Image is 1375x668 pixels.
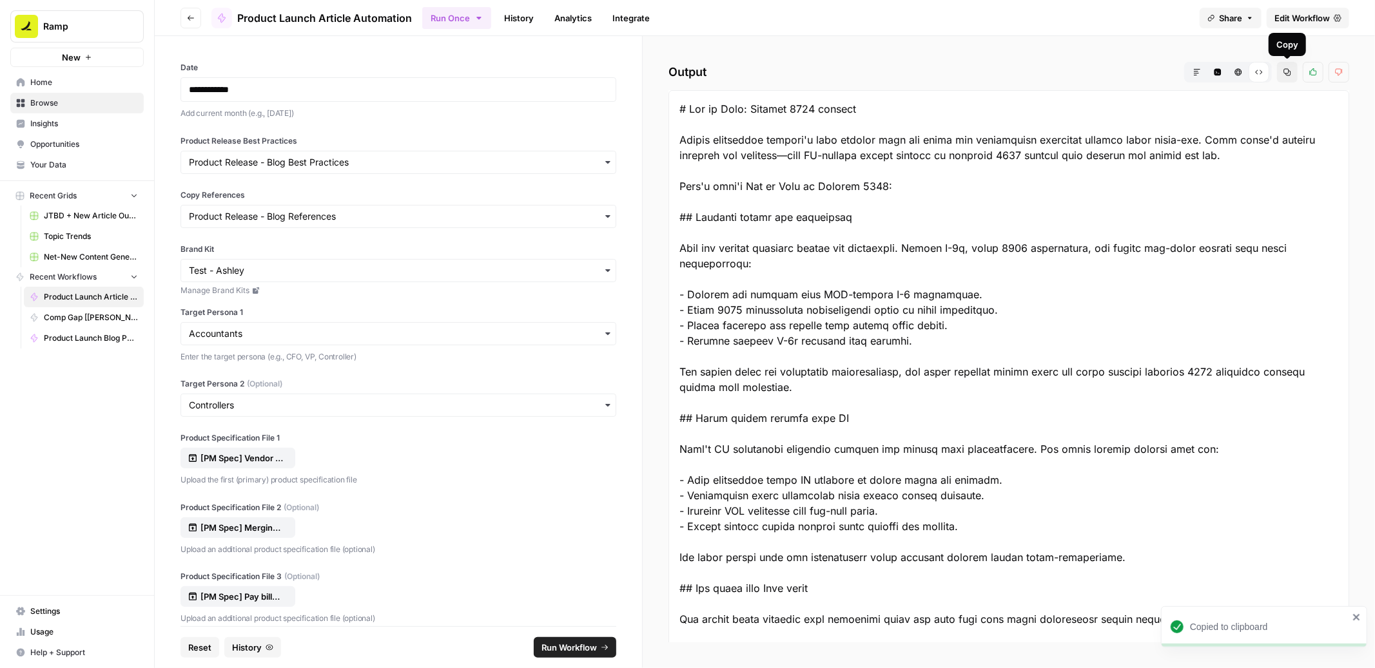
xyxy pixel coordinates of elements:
span: Opportunities [30,138,138,150]
button: [PM Spec] Vendor Tax.pdf [180,448,295,468]
span: Usage [30,626,138,638]
span: Comp Gap [[PERSON_NAME]'s Vers] [44,312,138,323]
button: Recent Grids [10,186,144,205]
p: [PM Spec] Merging Vendors.pdf [200,521,283,534]
input: Test - Ashley [189,264,608,277]
p: [PM Spec] Pay bills via card.pdf [200,590,283,603]
span: JTBD + New Article Output [44,210,138,222]
a: JTBD + New Article Output [24,205,144,226]
span: Ramp [43,20,121,33]
div: Copied to clipboard [1190,620,1349,633]
label: Date [180,62,616,73]
h2: Output [668,62,1349,82]
a: Topic Trends [24,226,144,247]
a: Home [10,72,144,93]
label: Product Release Best Practices [180,135,616,147]
span: New [62,51,81,64]
span: Your Data [30,159,138,171]
span: Recent Workflows [30,271,97,283]
button: Share [1200,8,1262,28]
a: Product Launch Blog Post - QA [24,328,144,348]
span: Product Launch Article Automation [44,291,138,303]
input: Product Release - Blog Best Practices [189,156,608,169]
button: [PM Spec] Pay bills via card.pdf [180,586,295,607]
a: Analytics [547,8,600,28]
button: History [224,637,281,658]
button: Recent Workflows [10,267,144,287]
label: Target Persona 1 [180,307,616,318]
span: Settings [30,606,138,617]
button: Run Workflow [534,637,616,658]
button: New [10,48,144,67]
p: Enter the target persona (e.g., CFO, VP, Controller) [180,350,616,363]
a: Settings [10,601,144,622]
a: Comp Gap [[PERSON_NAME]'s Vers] [24,307,144,328]
a: Product Launch Article Automation [24,287,144,307]
span: Home [30,77,138,88]
span: Reset [188,641,211,654]
a: History [496,8,541,28]
input: Accountants [189,327,608,340]
span: (Optional) [284,502,319,513]
button: [PM Spec] Merging Vendors.pdf [180,517,295,538]
span: Insights [30,118,138,129]
a: Opportunities [10,134,144,155]
span: (Optional) [284,571,320,582]
span: Edit Workflow [1274,12,1330,24]
a: Usage [10,622,144,642]
span: Net-New Content Generator - Grid Template [44,251,138,263]
button: Run Once [422,7,491,29]
label: Product Specification File 1 [180,432,616,444]
span: History [232,641,262,654]
span: (Optional) [247,378,282,390]
a: Manage Brand Kits [180,285,616,296]
span: Topic Trends [44,231,138,242]
p: Upload the first (primary) product specification file [180,473,616,486]
span: Browse [30,97,138,109]
a: Integrate [605,8,658,28]
a: Edit Workflow [1267,8,1349,28]
span: Help + Support [30,647,138,658]
p: Upload an additional product specification file (optional) [180,612,616,625]
span: Run Workflow [541,641,597,654]
p: [PM Spec] Vendor Tax.pdf [200,452,283,464]
button: close [1352,612,1361,622]
a: Insights [10,113,144,134]
label: Brand Kit [180,243,616,255]
button: Help + Support [10,642,144,663]
input: Controllers [189,399,608,412]
p: Upload an additional product specification file (optional) [180,543,616,556]
label: Product Specification File 2 [180,502,616,513]
button: Workspace: Ramp [10,10,144,43]
span: Recent Grids [30,190,77,202]
span: Product Launch Blog Post - QA [44,332,138,344]
button: Reset [180,637,219,658]
a: Product Launch Article Automation [211,8,412,28]
input: Product Release - Blog References [189,210,608,223]
div: Copy [1276,38,1298,51]
span: Share [1219,12,1242,24]
span: Product Launch Article Automation [237,10,412,26]
label: Target Persona 2 [180,378,616,390]
a: Browse [10,93,144,113]
a: Net-New Content Generator - Grid Template [24,247,144,267]
label: Copy References [180,189,616,201]
p: Add current month (e.g., [DATE]) [180,107,616,120]
a: Your Data [10,155,144,175]
img: Ramp Logo [15,15,38,38]
label: Product Specification File 3 [180,571,616,582]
